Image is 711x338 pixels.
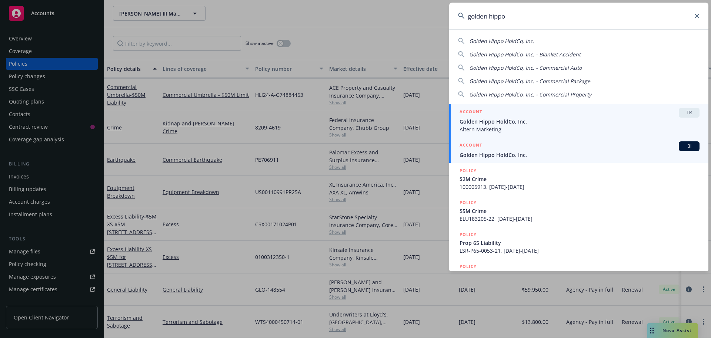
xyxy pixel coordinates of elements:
span: Altern Marketing [460,125,700,133]
h5: ACCOUNT [460,108,482,117]
span: Golden Hippo HoldCo, Inc. - Commercial Property [469,91,591,98]
span: Golden Hippo HoldCo, Inc. [460,118,700,125]
a: POLICYProp 65 LiabilityLSR-P65-0053-21, [DATE]-[DATE] [449,227,708,259]
span: Golden Hippo HoldCo, Inc. - Blanket Accident [469,51,581,58]
span: LSR-P65-0053-21, [DATE]-[DATE] [460,247,700,255]
span: Golden Hippo HoldCo, Inc. - Commercial Package [469,78,590,85]
span: 100005913, [DATE]-[DATE] [460,183,700,191]
h5: POLICY [460,231,477,238]
span: $2M Crime [460,175,700,183]
h5: POLICY [460,167,477,174]
span: Golden Hippo HoldCo, Inc. - Commercial Auto [469,64,582,71]
span: Prop 65 Liability [460,239,700,247]
span: $5M Crime [460,207,700,215]
a: POLICY$5M CrimeELU183205-22, [DATE]-[DATE] [449,195,708,227]
a: ACCOUNTBIGolden Hippo HoldCo, Inc. [449,137,708,163]
h5: ACCOUNT [460,141,482,150]
input: Search... [449,3,708,29]
h5: POLICY [460,199,477,206]
a: POLICY [449,259,708,291]
span: Golden Hippo HoldCo, Inc. [460,151,700,159]
span: Golden Hippo HoldCo, Inc. [469,37,534,45]
span: TR [682,109,697,116]
h5: POLICY [460,263,477,270]
span: ELU183205-22, [DATE]-[DATE] [460,215,700,223]
span: BI [682,143,697,150]
a: POLICY$2M Crime100005913, [DATE]-[DATE] [449,163,708,195]
a: ACCOUNTTRGolden Hippo HoldCo, Inc.Altern Marketing [449,104,708,137]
